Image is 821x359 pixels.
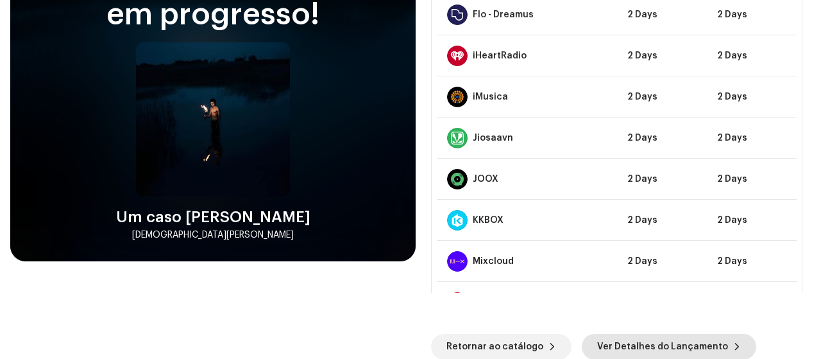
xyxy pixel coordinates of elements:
[707,118,797,159] td: 2 Days
[617,241,707,282] td: 2 Days
[707,35,797,76] td: 2 Days
[473,174,498,184] div: JOOX
[707,282,797,323] td: 2 Days
[707,76,797,118] td: 2 Days
[707,159,797,200] td: 2 Days
[473,133,513,143] div: Jiosaavn
[473,51,527,61] div: iHeartRadio
[617,159,707,200] td: 2 Days
[473,10,534,20] div: Flo - Dreamus
[473,92,508,102] div: iMusica
[473,256,514,267] div: Mixcloud
[617,282,707,323] td: 2 Days
[617,35,707,76] td: 2 Days
[116,207,310,227] div: Um caso [PERSON_NAME]
[707,200,797,241] td: 2 Days
[617,200,707,241] td: 2 Days
[617,118,707,159] td: 2 Days
[707,241,797,282] td: 2 Days
[132,227,294,243] div: [DEMOGRAPHIC_DATA][PERSON_NAME]
[136,42,290,197] img: 1a5d4e0c-2fc3-4e8c-9429-c03d947a6e43
[473,215,504,225] div: KKBOX
[617,76,707,118] td: 2 Days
